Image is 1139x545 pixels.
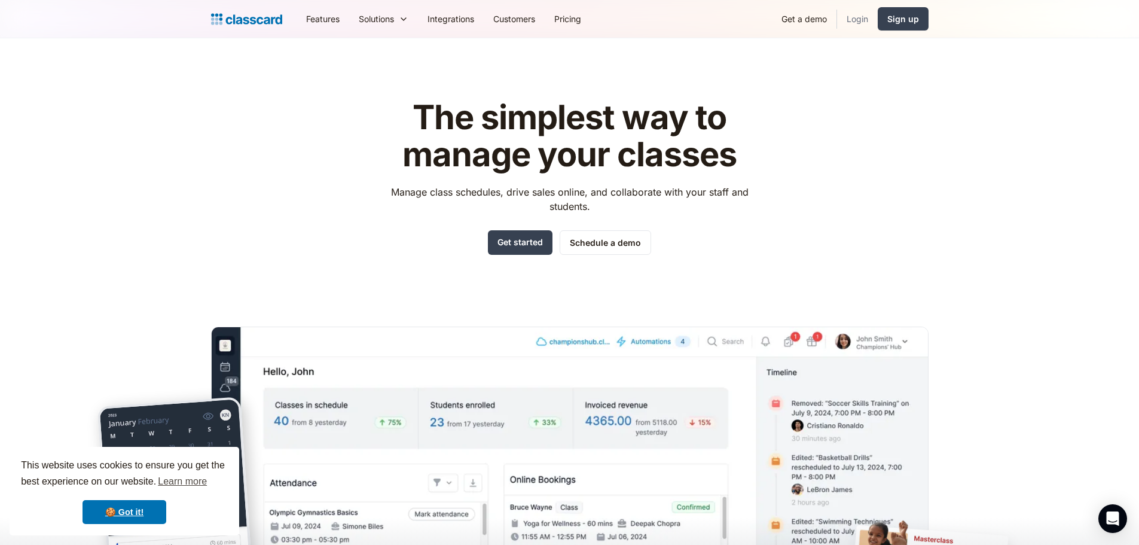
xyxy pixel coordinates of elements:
[1098,504,1127,533] div: Open Intercom Messenger
[380,99,759,173] h1: The simplest way to manage your classes
[349,5,418,32] div: Solutions
[211,11,282,28] a: Logo
[878,7,929,31] a: Sign up
[10,447,239,535] div: cookieconsent
[772,5,836,32] a: Get a demo
[560,230,651,255] a: Schedule a demo
[484,5,545,32] a: Customers
[545,5,591,32] a: Pricing
[380,185,759,214] p: Manage class schedules, drive sales online, and collaborate with your staff and students.
[359,13,394,25] div: Solutions
[488,230,552,255] a: Get started
[837,5,878,32] a: Login
[156,473,209,491] a: learn more about cookies
[418,5,484,32] a: Integrations
[21,458,228,491] span: This website uses cookies to ensure you get the best experience on our website.
[887,13,919,25] div: Sign up
[83,500,166,524] a: dismiss cookie message
[297,5,349,32] a: Features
